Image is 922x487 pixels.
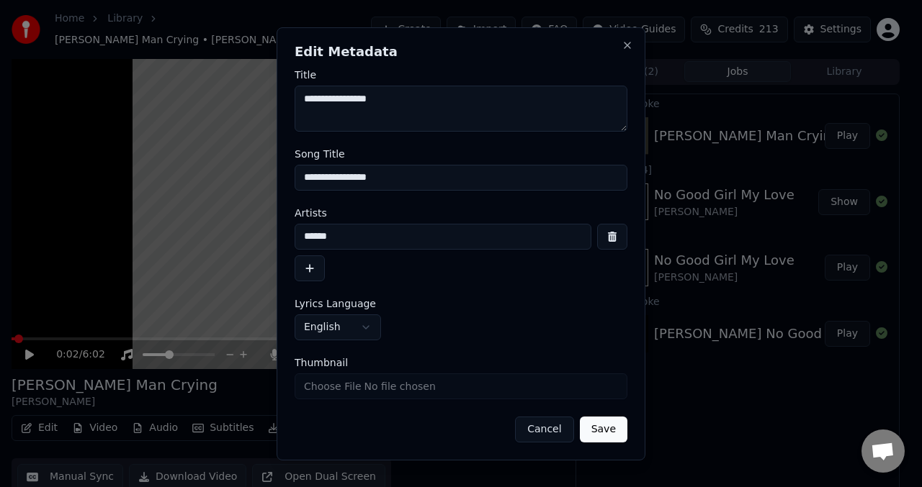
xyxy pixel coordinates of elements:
span: Thumbnail [295,358,348,368]
span: Lyrics Language [295,299,376,309]
label: Artists [295,208,627,218]
h2: Edit Metadata [295,45,627,58]
label: Song Title [295,149,627,159]
button: Save [580,417,627,442]
button: Cancel [515,417,573,442]
label: Title [295,70,627,80]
